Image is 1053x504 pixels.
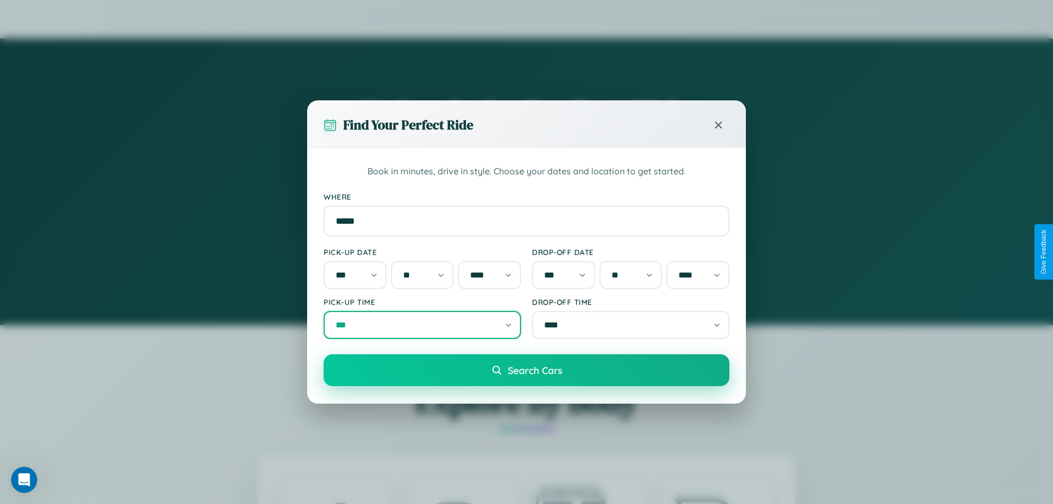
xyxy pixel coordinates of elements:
span: Search Cars [508,364,562,376]
label: Pick-up Time [324,297,521,307]
label: Where [324,192,729,201]
label: Drop-off Time [532,297,729,307]
label: Drop-off Date [532,247,729,257]
label: Pick-up Date [324,247,521,257]
h3: Find Your Perfect Ride [343,116,473,134]
p: Book in minutes, drive in style. Choose your dates and location to get started. [324,165,729,179]
button: Search Cars [324,354,729,386]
